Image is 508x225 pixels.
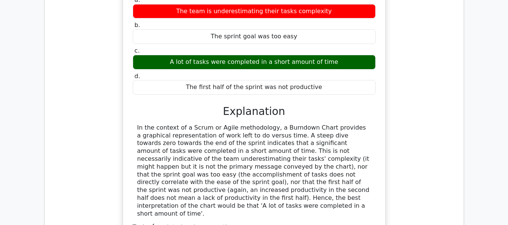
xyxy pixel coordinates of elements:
div: In the context of a Scrum or Agile methodology, a Burndown Chart provides a graphical representat... [137,124,371,218]
div: The sprint goal was too easy [133,29,376,44]
div: A lot of tasks were completed in a short amount of time [133,55,376,69]
div: The team is underestimating their tasks complexity [133,4,376,19]
div: The first half of the sprint was not productive [133,80,376,95]
span: d. [135,72,140,80]
span: c. [135,47,140,54]
span: b. [135,21,140,29]
h3: Explanation [137,105,371,118]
